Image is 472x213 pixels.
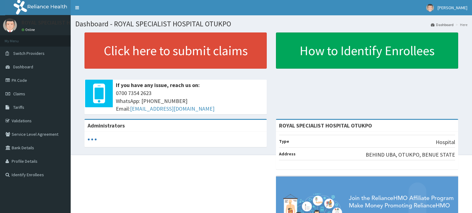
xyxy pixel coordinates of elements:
img: User Image [3,18,17,32]
b: Administrators [88,122,125,129]
span: Claims [13,91,25,97]
p: Hospital [436,138,455,146]
svg: audio-loading [88,135,97,144]
strong: ROYAL SPECIALIST HOSPITAL OTUKPO [279,122,372,129]
span: Tariffs [13,105,24,110]
a: Dashboard [431,22,454,27]
a: Online [22,28,36,32]
b: Address [279,151,296,157]
img: User Image [426,4,434,12]
p: ROYAL SPECIALIST HOSPITAL OTUKPO [22,20,112,25]
a: How to Identify Enrollees [276,32,458,69]
span: [PERSON_NAME] [438,5,467,10]
span: 0700 7354 2623 WhatsApp: [PHONE_NUMBER] Email: [116,89,264,113]
p: BEHIND UBA, OTUKPO, BENUE STATE [366,151,455,159]
a: [EMAIL_ADDRESS][DOMAIN_NAME] [130,105,214,112]
span: Switch Providers [13,51,45,56]
h1: Dashboard - ROYAL SPECIALIST HOSPITAL OTUKPO [75,20,467,28]
a: Click here to submit claims [85,32,267,69]
li: Here [454,22,467,27]
b: Type [279,139,289,144]
b: If you have any issue, reach us on: [116,82,200,89]
span: Dashboard [13,64,33,70]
